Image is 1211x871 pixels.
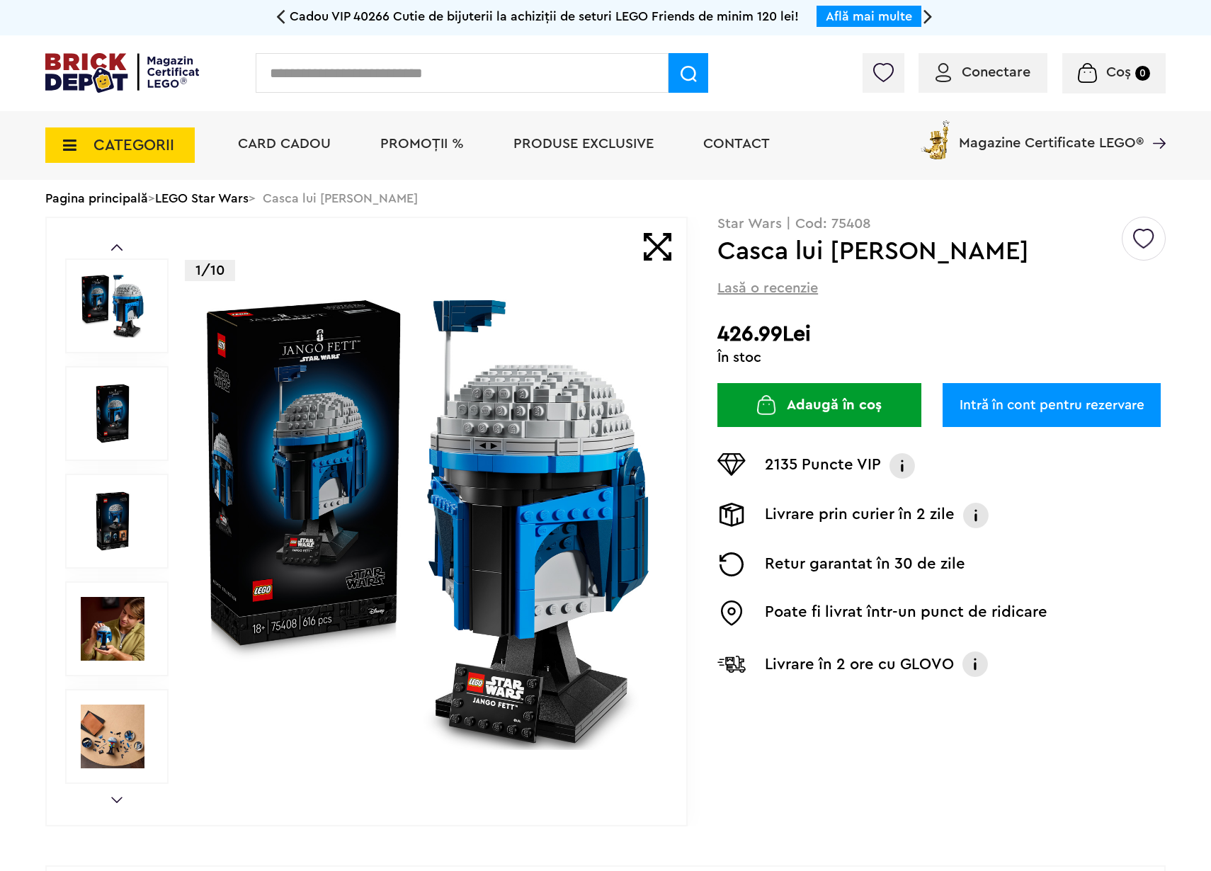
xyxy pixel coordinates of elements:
[888,453,916,479] img: Info VIP
[717,655,746,673] img: Livrare Glovo
[111,797,123,803] a: Next
[111,244,123,251] a: Prev
[513,137,654,151] a: Produse exclusive
[962,503,990,528] img: Info livrare prin curier
[717,278,818,298] span: Lasă o recenzie
[1144,118,1166,132] a: Magazine Certificate LEGO®
[1106,65,1131,79] span: Coș
[765,453,881,479] p: 2135 Puncte VIP
[200,293,656,749] img: Casca lui Jango Fett
[943,383,1161,427] a: Intră în cont pentru rezervare
[962,65,1030,79] span: Conectare
[959,118,1144,150] span: Magazine Certificate LEGO®
[717,552,746,576] img: Returnare
[185,260,235,281] p: 1/10
[717,321,1166,347] h2: 426.99Lei
[81,382,144,445] img: Casca lui Jango Fett
[961,650,989,678] img: Info livrare cu GLOVO
[765,653,954,676] p: Livrare în 2 ore cu GLOVO
[290,10,799,23] span: Cadou VIP 40266 Cutie de bijuterii la achiziții de seturi LEGO Friends de minim 120 lei!
[717,383,921,427] button: Adaugă în coș
[81,274,144,338] img: Casca lui Jango Fett
[717,351,1166,365] div: În stoc
[765,503,955,528] p: Livrare prin curier în 2 zile
[717,600,746,626] img: Easybox
[717,217,1166,231] p: Star Wars | Cod: 75408
[45,192,148,205] a: Pagina principală
[45,180,1166,217] div: > > Casca lui [PERSON_NAME]
[765,600,1047,626] p: Poate fi livrat într-un punct de ridicare
[81,597,144,661] img: Seturi Lego Casca lui Jango Fett
[717,453,746,476] img: Puncte VIP
[155,192,249,205] a: LEGO Star Wars
[238,137,331,151] a: Card Cadou
[81,705,144,768] img: LEGO Star Wars Casca lui Jango Fett
[936,65,1030,79] a: Conectare
[765,552,965,576] p: Retur garantat în 30 de zile
[380,137,464,151] a: PROMOȚII %
[703,137,770,151] a: Contact
[826,10,912,23] a: Află mai multe
[717,503,746,527] img: Livrare
[1135,66,1150,81] small: 0
[93,137,174,153] span: CATEGORII
[717,239,1120,264] h1: Casca lui [PERSON_NAME]
[81,489,144,553] img: Casca lui Jango Fett LEGO 75408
